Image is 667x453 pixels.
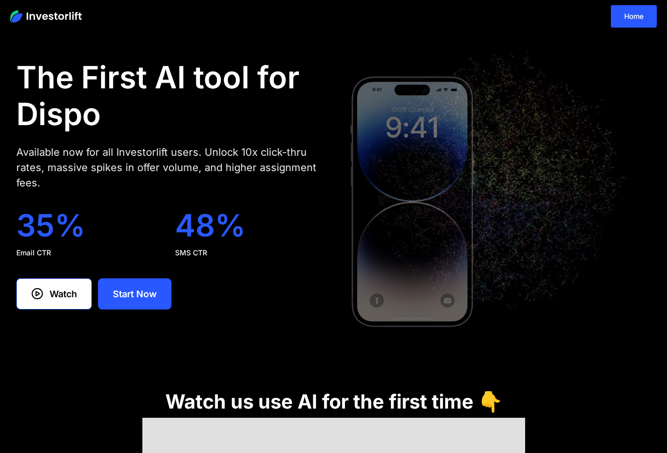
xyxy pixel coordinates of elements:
[611,5,657,28] a: Home
[165,390,502,413] h1: Watch us use AI for the first time 👇
[16,207,159,244] div: 35%
[16,59,317,132] h1: The First AI tool for Dispo
[175,207,317,244] div: 48%
[16,248,159,258] div: Email CTR
[113,287,157,301] div: Start Now
[16,278,92,309] a: Watch
[98,278,171,309] a: Start Now
[175,248,317,258] div: SMS CTR
[50,287,77,301] div: Watch
[16,145,317,190] div: Available now for all Investorlift users. Unlock 10x click-thru rates, massive spikes in offer vo...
